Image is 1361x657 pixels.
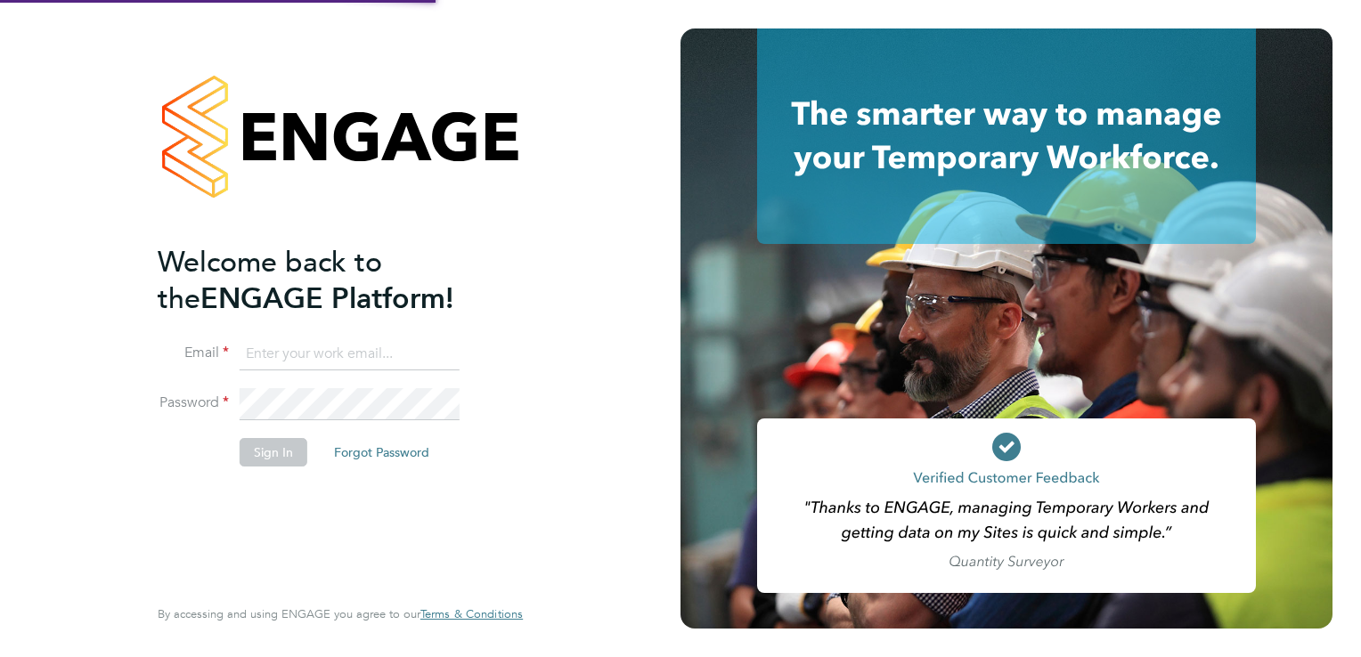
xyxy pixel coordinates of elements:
span: Terms & Conditions [420,606,523,621]
a: Terms & Conditions [420,607,523,621]
span: By accessing and using ENGAGE you agree to our [158,606,523,621]
button: Sign In [240,438,307,466]
h2: ENGAGE Platform! [158,244,505,317]
label: Email [158,344,229,362]
input: Enter your work email... [240,338,460,370]
label: Password [158,393,229,412]
button: Forgot Password [320,438,444,466]
span: Welcome back to the [158,245,382,316]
